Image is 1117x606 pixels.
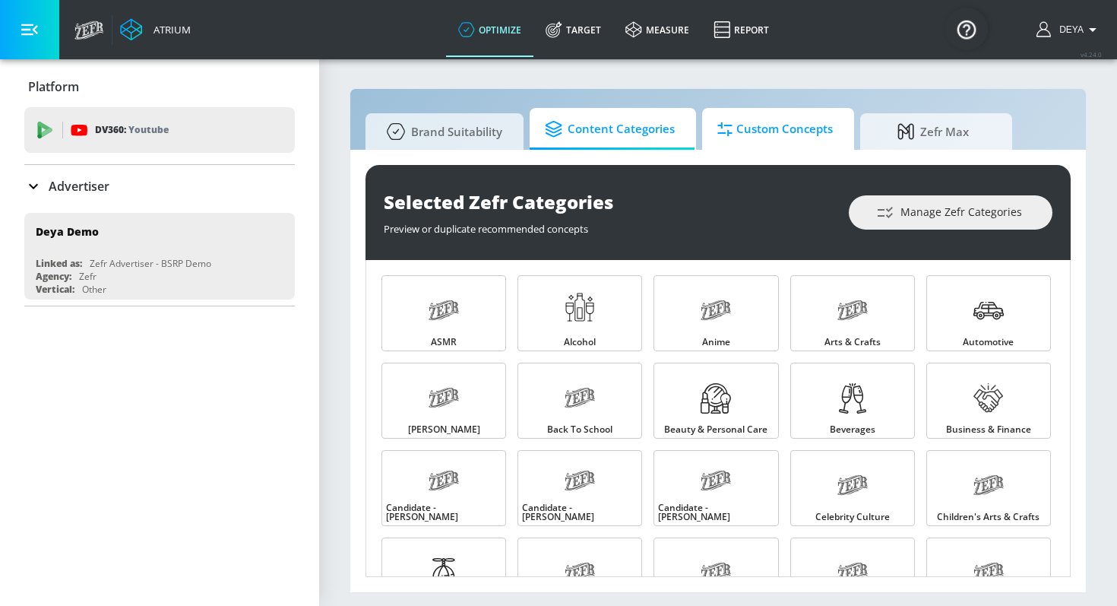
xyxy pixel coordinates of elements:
[90,257,211,270] div: Zefr Advertiser - BSRP Demo
[1036,21,1102,39] button: Deya
[36,270,71,283] div: Agency:
[946,425,1031,434] span: Business & Finance
[702,338,730,347] span: Anime
[386,503,502,522] span: Candidate - [PERSON_NAME]
[815,512,890,522] span: Celebrity Culture
[547,425,612,434] span: Back to School
[849,195,1052,230] button: Manage Zefr Categories
[533,2,613,57] a: Target
[128,122,169,138] p: Youtube
[408,425,480,434] span: [PERSON_NAME]
[381,275,506,351] a: ASMR
[879,203,1022,222] span: Manage Zefr Categories
[653,450,778,526] a: Candidate - [PERSON_NAME]
[653,275,778,351] a: Anime
[545,111,675,148] span: Content Categories
[926,450,1051,526] a: Children's Arts & Crafts
[446,2,533,57] a: optimize
[120,18,191,41] a: Atrium
[36,257,82,270] div: Linked as:
[381,363,506,439] a: [PERSON_NAME]
[926,275,1051,351] a: Automotive
[564,338,596,347] span: Alcohol
[790,363,915,439] a: Beverages
[963,338,1014,347] span: Automotive
[384,189,834,214] div: Selected Zefr Categories
[79,270,97,283] div: Zefr
[36,283,74,296] div: Vertical:
[717,111,833,148] span: Custom Concepts
[517,275,642,351] a: Alcohol
[381,450,506,526] a: Candidate - [PERSON_NAME]
[790,450,915,526] a: Celebrity Culture
[517,363,642,439] a: Back to School
[24,65,295,108] div: Platform
[24,165,295,208] div: Advertiser
[653,363,778,439] a: Beauty & Personal Care
[701,2,781,57] a: Report
[664,425,767,434] span: Beauty & Personal Care
[613,2,701,57] a: measure
[1081,50,1102,59] span: v 4.24.0
[24,107,295,153] div: DV360: Youtube
[95,122,169,138] p: DV360:
[24,213,295,300] div: Deya DemoLinked as:Zefr Advertiser - BSRP DemoAgency:ZefrVertical:Other
[36,224,99,239] div: Deya Demo
[82,283,106,296] div: Other
[830,425,875,434] span: Beverages
[875,113,991,150] span: Zefr Max
[658,503,774,522] span: Candidate - [PERSON_NAME]
[790,275,915,351] a: Arts & Crafts
[384,214,834,236] div: Preview or duplicate recommended concepts
[926,363,1051,439] a: Business & Finance
[1053,24,1084,35] span: login as: deya.mansell@zefr.com
[937,512,1039,522] span: Children's Arts & Crafts
[49,178,109,195] p: Advertiser
[381,113,502,150] span: Brand Suitability
[147,23,191,36] div: Atrium
[431,338,457,347] span: ASMR
[824,338,881,347] span: Arts & Crafts
[945,8,988,50] button: Open Resource Center
[517,450,642,526] a: Candidate - [PERSON_NAME]
[522,503,638,522] span: Candidate - [PERSON_NAME]
[28,78,79,95] p: Platform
